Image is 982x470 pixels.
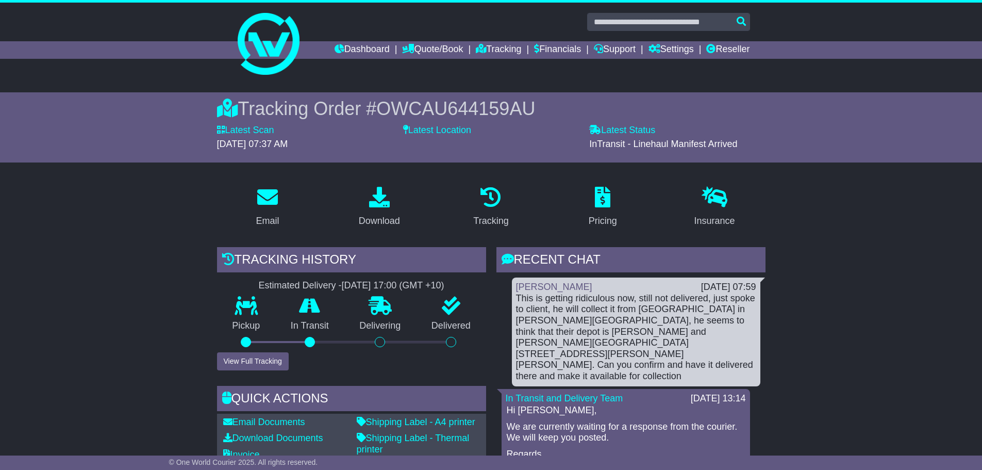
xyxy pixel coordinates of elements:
[496,247,765,275] div: RECENT CHAT
[256,214,279,228] div: Email
[473,214,508,228] div: Tracking
[403,125,471,136] label: Latest Location
[357,417,475,427] a: Shipping Label - A4 printer
[476,41,521,59] a: Tracking
[516,282,592,292] a: [PERSON_NAME]
[217,139,288,149] span: [DATE] 07:37 AM
[701,282,756,293] div: [DATE] 07:59
[217,352,289,370] button: View Full Tracking
[217,386,486,414] div: Quick Actions
[402,41,463,59] a: Quote/Book
[648,41,694,59] a: Settings
[688,183,742,232] a: Insurance
[506,393,623,403] a: In Transit and Delivery Team
[344,320,417,332] p: Delivering
[342,280,444,291] div: [DATE] 17:00 (GMT +10)
[582,183,624,232] a: Pricing
[217,247,486,275] div: Tracking history
[249,183,286,232] a: Email
[169,458,318,466] span: © One World Courier 2025. All rights reserved.
[275,320,344,332] p: In Transit
[223,417,305,427] a: Email Documents
[359,214,400,228] div: Download
[223,433,323,443] a: Download Documents
[507,405,745,416] p: Hi [PERSON_NAME],
[507,422,745,444] p: We are currently waiting for a response from the courier. We will keep you posted.
[691,393,746,404] div: [DATE] 13:14
[335,41,390,59] a: Dashboard
[516,293,756,382] div: This is getting ridiculous now, still not delivered, just spoke to client, he will collect it fro...
[217,280,486,291] div: Estimated Delivery -
[352,183,407,232] a: Download
[467,183,515,232] a: Tracking
[589,214,617,228] div: Pricing
[507,449,745,460] p: Regards,
[217,320,276,332] p: Pickup
[223,449,260,460] a: Invoice
[589,125,655,136] label: Latest Status
[217,125,274,136] label: Latest Scan
[706,41,750,59] a: Reseller
[217,98,765,120] div: Tracking Order #
[357,433,470,455] a: Shipping Label - Thermal printer
[534,41,581,59] a: Financials
[376,98,535,119] span: OWCAU644159AU
[416,320,486,332] p: Delivered
[694,214,735,228] div: Insurance
[589,139,737,149] span: InTransit - Linehaul Manifest Arrived
[594,41,636,59] a: Support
